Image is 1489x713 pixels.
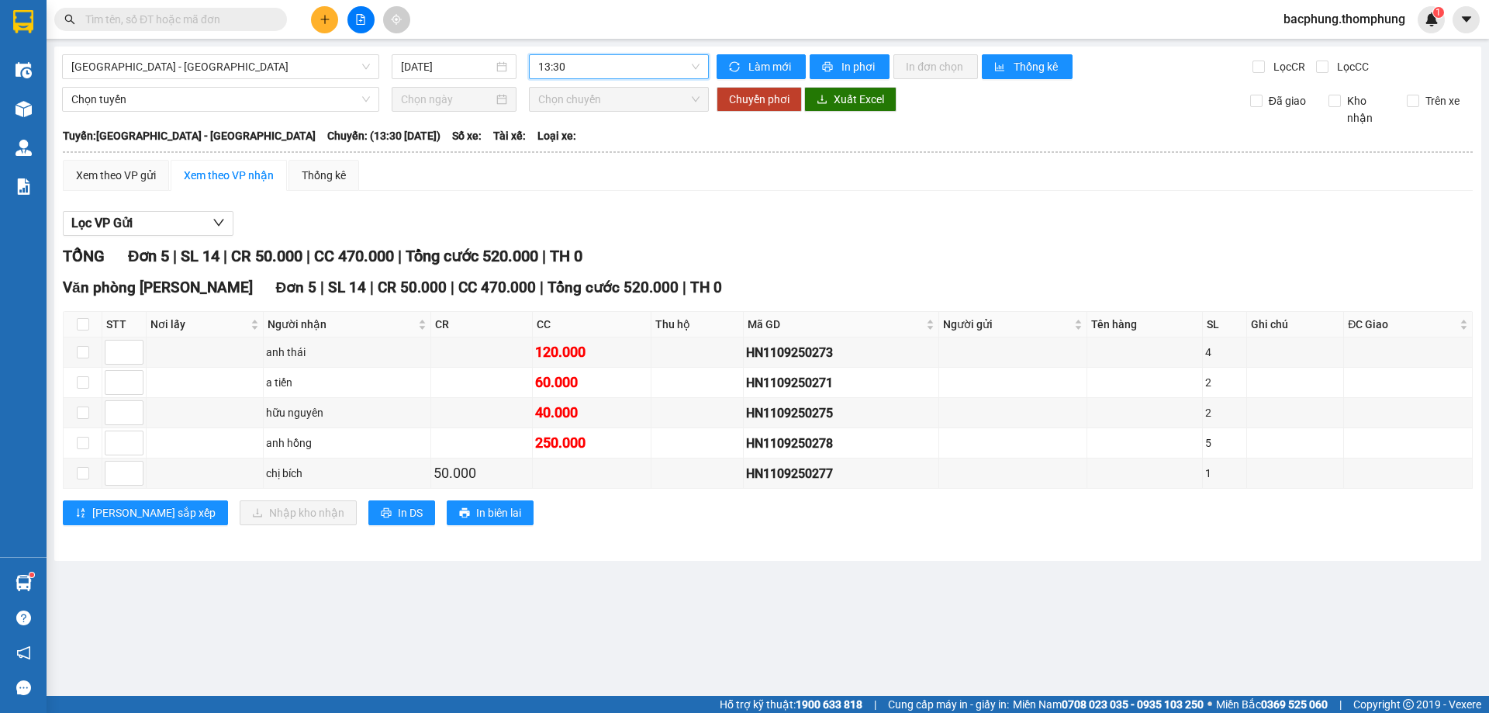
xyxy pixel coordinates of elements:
[306,247,310,265] span: |
[212,216,225,229] span: down
[1205,404,1244,421] div: 2
[63,247,105,265] span: TỔNG
[355,14,366,25] span: file-add
[717,87,802,112] button: Chuyển phơi
[328,279,366,296] span: SL 14
[383,6,410,33] button: aim
[1435,7,1441,18] span: 1
[63,279,253,296] span: Văn phòng [PERSON_NAME]
[746,343,936,362] div: HN1109250273
[63,130,316,142] b: Tuyến: [GEOGRAPHIC_DATA] - [GEOGRAPHIC_DATA]
[381,507,392,520] span: printer
[368,500,435,525] button: printerIn DS
[717,54,806,79] button: syncLàm mới
[347,6,375,33] button: file-add
[817,94,827,106] span: download
[29,573,34,577] sup: 1
[746,373,936,393] div: HN1109250271
[834,91,884,108] span: Xuất Excel
[1341,92,1395,126] span: Kho nhận
[538,88,700,111] span: Chọn chuyến
[651,312,744,337] th: Thu hộ
[810,54,890,79] button: printerIn phơi
[982,54,1073,79] button: bar-chartThống kê
[744,428,939,459] td: HN1109250278
[746,403,936,423] div: HN1109250275
[184,167,274,184] div: Xem theo VP nhận
[744,459,939,489] td: HN1109250277
[16,680,31,695] span: message
[434,462,530,484] div: 50.000
[535,372,648,393] div: 60.000
[447,500,534,525] button: printerIn biên lai
[893,54,978,79] button: In đơn chọn
[535,402,648,424] div: 40.000
[746,434,936,453] div: HN1109250278
[451,279,454,296] span: |
[1207,701,1212,708] span: ⚪️
[682,279,686,296] span: |
[378,279,447,296] span: CR 50.000
[533,312,651,337] th: CC
[268,316,415,333] span: Người nhận
[370,279,374,296] span: |
[550,247,582,265] span: TH 0
[796,698,862,711] strong: 1900 633 818
[1460,12,1473,26] span: caret-down
[173,247,177,265] span: |
[1014,58,1060,75] span: Thống kê
[320,14,330,25] span: plus
[16,646,31,660] span: notification
[822,61,835,74] span: printer
[535,432,648,454] div: 250.000
[406,247,538,265] span: Tổng cước 520.000
[729,61,742,74] span: sync
[459,507,470,520] span: printer
[320,279,324,296] span: |
[542,247,546,265] span: |
[1203,312,1247,337] th: SL
[63,500,228,525] button: sort-ascending[PERSON_NAME] sắp xếp
[720,696,862,713] span: Hỗ trợ kỹ thuật:
[1419,92,1466,109] span: Trên xe
[398,504,423,521] span: In DS
[102,312,147,337] th: STT
[327,127,440,144] span: Chuyến: (13:30 [DATE])
[874,696,876,713] span: |
[391,14,402,25] span: aim
[1261,698,1328,711] strong: 0369 525 060
[63,211,233,236] button: Lọc VP Gửi
[16,62,32,78] img: warehouse-icon
[1205,344,1244,361] div: 4
[302,167,346,184] div: Thống kê
[128,247,169,265] span: Đơn 5
[401,91,493,108] input: Chọn ngày
[1403,699,1414,710] span: copyright
[888,696,1009,713] span: Cung cấp máy in - giấy in:
[1247,312,1344,337] th: Ghi chú
[994,61,1007,74] span: bar-chart
[64,14,75,25] span: search
[266,434,428,452] div: anh hồng
[1339,696,1342,713] span: |
[535,341,648,363] div: 120.000
[452,127,482,144] span: Số xe:
[1013,696,1204,713] span: Miền Nam
[401,58,493,75] input: 11/09/2025
[223,247,227,265] span: |
[804,87,897,112] button: downloadXuất Excel
[1425,12,1439,26] img: icon-new-feature
[276,279,317,296] span: Đơn 5
[314,247,394,265] span: CC 470.000
[1267,58,1308,75] span: Lọc CR
[266,404,428,421] div: hữu nguyên
[240,500,357,525] button: downloadNhập kho nhận
[746,464,936,483] div: HN1109250277
[538,55,700,78] span: 13:30
[71,88,370,111] span: Chọn tuyến
[13,10,33,33] img: logo-vxr
[85,11,268,28] input: Tìm tên, số ĐT hoặc mã đơn
[76,167,156,184] div: Xem theo VP gửi
[1263,92,1312,109] span: Đã giao
[493,127,526,144] span: Tài xế:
